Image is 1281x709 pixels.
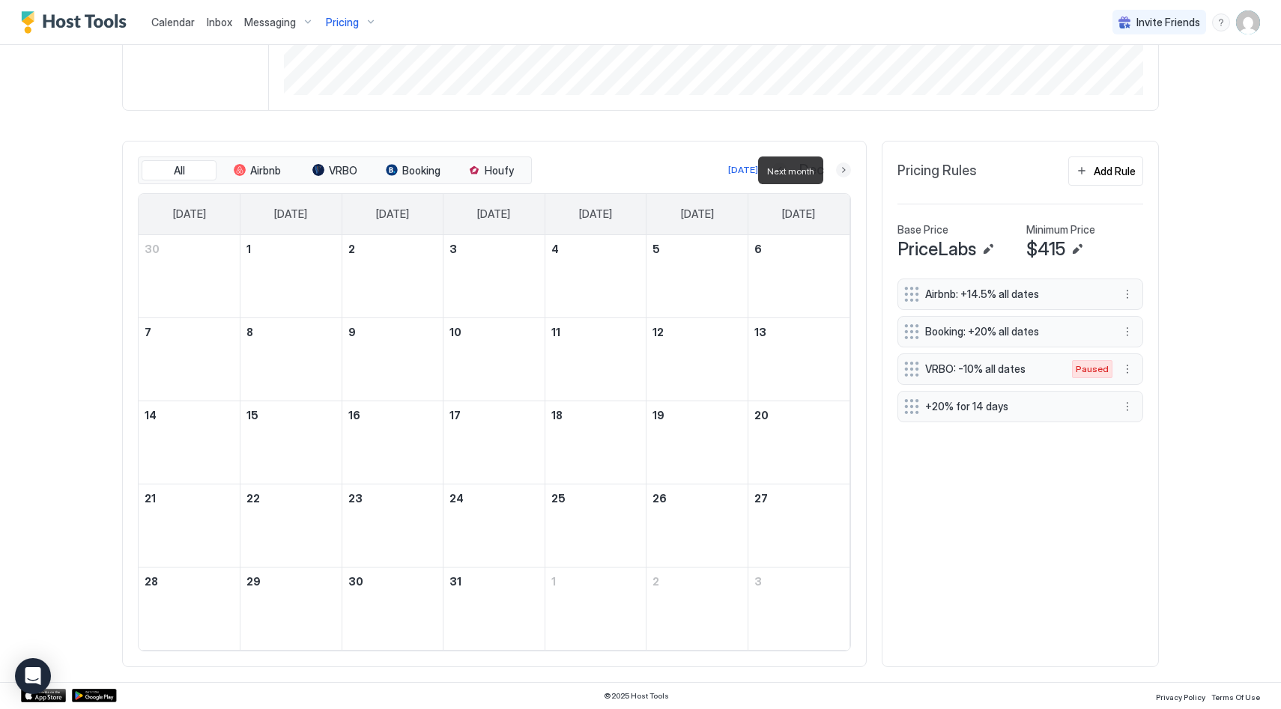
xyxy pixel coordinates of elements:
[246,243,251,255] span: 1
[754,243,762,255] span: 6
[754,492,768,505] span: 27
[1118,285,1136,303] button: More options
[240,401,342,484] td: December 15, 2025
[666,194,729,234] a: Friday
[443,235,545,318] td: December 3, 2025
[246,326,253,338] span: 8
[652,409,664,422] span: 19
[652,492,667,505] span: 26
[449,243,457,255] span: 3
[1094,163,1136,179] div: Add Rule
[21,11,133,34] a: Host Tools Logo
[897,162,977,180] span: Pricing Rules
[1118,360,1136,378] button: More options
[646,567,748,595] a: January 2, 2026
[748,235,850,263] a: December 6, 2025
[748,401,850,429] a: December 20, 2025
[443,567,545,650] td: December 31, 2025
[342,567,443,595] a: December 30, 2025
[551,492,566,505] span: 25
[925,400,1103,413] span: +20% for 14 days
[646,235,748,318] td: December 5, 2025
[443,318,545,346] a: December 10, 2025
[925,362,1057,376] span: VRBO: -10% all dates
[1068,240,1086,258] button: Edit
[139,317,240,401] td: December 7, 2025
[240,318,342,346] a: December 8, 2025
[449,575,461,588] span: 31
[145,409,157,422] span: 14
[449,492,464,505] span: 24
[1211,693,1260,702] span: Terms Of Use
[158,194,221,234] a: Sunday
[139,401,240,429] a: December 14, 2025
[748,317,850,401] td: December 13, 2025
[240,401,342,429] a: December 15, 2025
[240,235,342,263] a: December 1, 2025
[579,207,612,221] span: [DATE]
[1026,223,1095,237] span: Minimum Price
[545,567,646,595] a: January 1, 2026
[139,567,240,595] a: December 28, 2025
[139,318,240,346] a: December 7, 2025
[274,207,307,221] span: [DATE]
[836,162,851,177] button: Next month
[564,194,627,234] a: Thursday
[259,194,322,234] a: Monday
[545,484,646,512] a: December 25, 2025
[342,317,443,401] td: December 9, 2025
[21,689,66,702] div: App Store
[754,575,762,588] span: 3
[173,207,206,221] span: [DATE]
[138,156,532,185] div: tab-group
[375,160,450,181] button: Booking
[545,401,646,429] a: December 18, 2025
[329,164,357,177] span: VRBO
[979,240,997,258] button: Edit
[139,235,240,318] td: November 30, 2025
[646,317,748,401] td: December 12, 2025
[219,160,294,181] button: Airbnb
[748,235,850,318] td: December 6, 2025
[145,326,151,338] span: 7
[728,163,758,177] div: [DATE]
[1118,398,1136,416] div: menu
[151,14,195,30] a: Calendar
[142,160,216,181] button: All
[449,409,461,422] span: 17
[72,689,117,702] a: Google Play Store
[646,401,748,429] a: December 19, 2025
[402,164,440,177] span: Booking
[443,484,545,512] a: December 24, 2025
[748,484,850,567] td: December 27, 2025
[240,235,342,318] td: December 1, 2025
[1136,16,1200,29] span: Invite Friends
[139,484,240,512] a: December 21, 2025
[297,160,372,181] button: VRBO
[443,567,545,595] a: December 31, 2025
[207,16,232,28] span: Inbox
[1118,323,1136,341] div: menu
[545,317,646,401] td: December 11, 2025
[681,207,714,221] span: [DATE]
[897,238,976,261] span: PriceLabs
[139,401,240,484] td: December 14, 2025
[244,16,296,29] span: Messaging
[145,492,156,505] span: 21
[326,16,359,29] span: Pricing
[545,484,646,567] td: December 25, 2025
[646,318,748,346] a: December 12, 2025
[151,16,195,28] span: Calendar
[348,575,363,588] span: 30
[240,567,342,650] td: December 29, 2025
[246,575,261,588] span: 29
[1118,398,1136,416] button: More options
[240,567,342,595] a: December 29, 2025
[443,401,545,429] a: December 17, 2025
[925,287,1103,301] span: Airbnb: +14.5% all dates
[652,575,659,588] span: 2
[1118,323,1136,341] button: More options
[342,484,443,512] a: December 23, 2025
